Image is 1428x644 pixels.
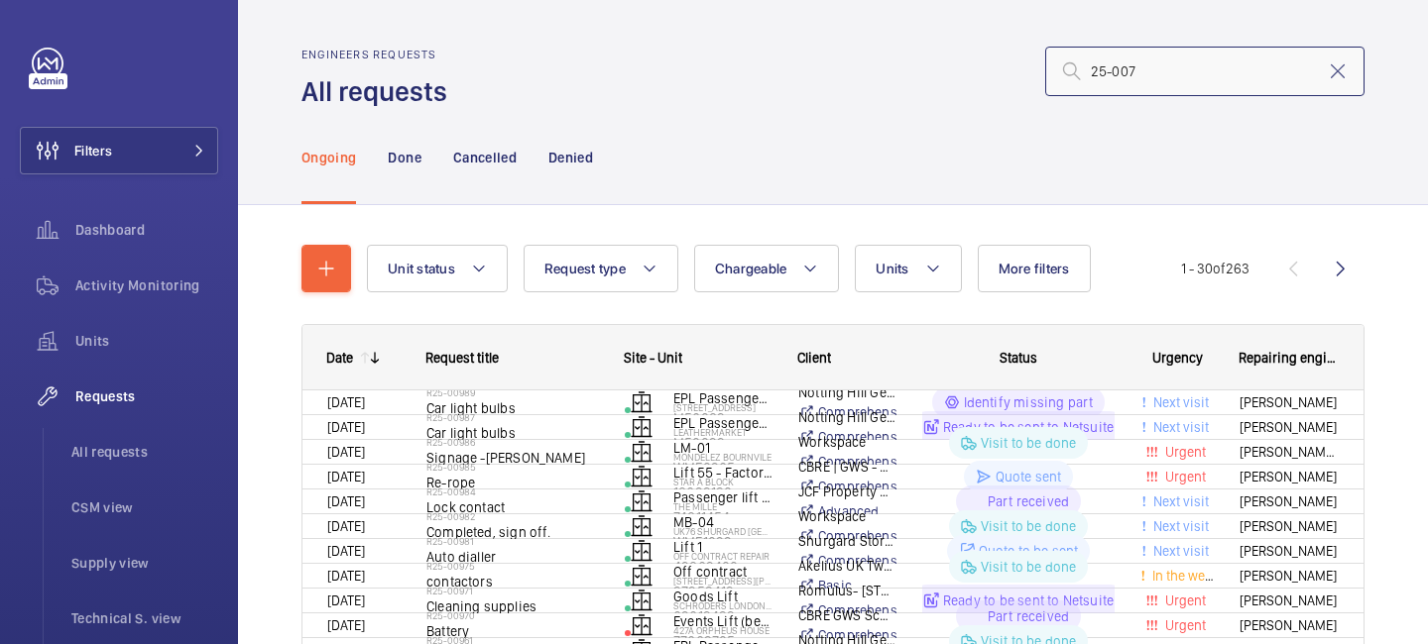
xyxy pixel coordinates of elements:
[327,469,365,484] span: [DATE]
[1161,617,1206,633] span: Urgent
[388,148,420,167] p: Done
[673,550,773,562] p: Off Contract Repair
[71,497,218,517] span: CSM view
[798,605,896,625] p: CBRE GWS Schroders ([GEOGRAPHIC_DATA])
[75,386,218,406] span: Requests
[327,394,365,410] span: [DATE]
[327,568,365,584] span: [DATE]
[673,451,773,463] p: Mondelez Bournvile
[388,261,455,276] span: Unit status
[797,350,831,366] span: Client
[673,476,773,487] p: Star A Block
[798,407,896,427] p: Notting Hill Genesis
[548,148,593,167] p: Denied
[1240,540,1339,563] span: [PERSON_NAME]
[544,261,626,276] span: Request type
[1149,419,1209,435] span: Next visit
[673,426,773,438] p: Leathermarket
[20,127,218,174] button: Filters
[453,148,517,167] p: Cancelled
[715,261,787,276] span: Chargeable
[1161,444,1206,460] span: Urgent
[798,482,896,501] p: JCF Property Management - [GEOGRAPHIC_DATA]
[301,148,356,167] p: Ongoing
[981,433,1077,453] p: Visit to be done
[798,432,896,452] p: Workspace
[327,518,365,534] span: [DATE]
[1148,568,1219,584] span: In the week
[1149,394,1209,410] span: Next visit
[1149,518,1209,534] span: Next visit
[1045,47,1365,96] input: Search by request number or quote number
[1240,466,1339,488] span: [PERSON_NAME]
[326,350,353,366] div: Date
[367,245,508,292] button: Unit status
[71,553,218,573] span: Supply view
[327,493,365,509] span: [DATE]
[1240,391,1339,414] span: [PERSON_NAME]
[1161,592,1206,608] span: Urgent
[327,444,365,460] span: [DATE]
[1240,565,1339,588] span: [PERSON_NAME]
[694,245,840,292] button: Chargeable
[978,245,1091,292] button: More filters
[327,543,365,559] span: [DATE]
[74,141,112,161] span: Filters
[673,599,773,611] p: Schroders London Wall
[673,575,773,587] p: [STREET_ADDRESS][PERSON_NAME]
[75,275,218,295] span: Activity Monitoring
[798,581,896,600] p: Romulus- [STREET_ADDRESS][PERSON_NAME]
[327,419,365,435] span: [DATE]
[75,220,218,240] span: Dashboard
[301,73,459,110] h1: All requests
[999,261,1070,276] span: More filters
[1152,350,1203,366] span: Urgency
[1240,416,1339,439] span: [PERSON_NAME]
[673,624,773,636] p: 427a Orpheus House
[673,525,773,537] p: UK76 Shurgard [GEOGRAPHIC_DATA]
[524,245,678,292] button: Request type
[624,350,682,366] span: Site - Unit
[327,617,365,633] span: [DATE]
[1240,614,1339,637] span: [PERSON_NAME]
[798,556,896,576] p: Akelius UK Twelve Ltd
[1240,490,1339,513] span: [PERSON_NAME]
[1240,441,1339,464] span: [PERSON_NAME] [PERSON_NAME]
[1239,350,1340,366] span: Repairing engineer
[71,442,218,462] span: All requests
[75,331,218,351] span: Units
[798,506,896,526] p: Workspace
[1000,350,1037,366] span: Status
[1149,543,1209,559] span: Next visit
[876,261,908,276] span: Units
[327,592,365,608] span: [DATE]
[981,557,1077,577] p: Visit to be done
[1181,262,1249,275] span: 1 - 30 263
[855,245,961,292] button: Units
[301,48,459,61] h2: Engineers requests
[673,401,773,413] p: [STREET_ADDRESS]
[673,500,773,512] p: The Mille
[71,608,218,628] span: Technical S. view
[798,531,896,551] p: Shurgard Storage
[1161,469,1206,484] span: Urgent
[1213,261,1226,276] span: of
[1240,590,1339,612] span: [PERSON_NAME]
[798,457,896,477] p: CBRE | GWS - Mondelez
[425,350,499,366] span: Request title
[1240,515,1339,538] span: [PERSON_NAME]
[1149,493,1209,509] span: Next visit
